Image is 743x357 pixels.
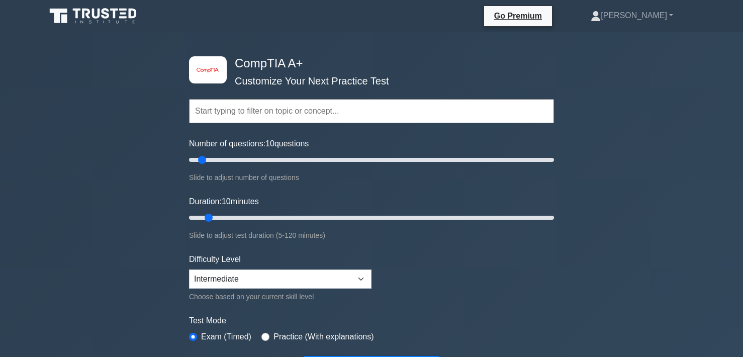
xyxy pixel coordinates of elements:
[189,291,371,303] div: Choose based on your current skill level
[488,10,548,22] a: Go Premium
[189,315,554,327] label: Test Mode
[189,171,554,184] div: Slide to adjust number of questions
[265,139,274,148] span: 10
[201,331,251,343] label: Exam (Timed)
[273,331,374,343] label: Practice (With explanations)
[189,196,259,208] label: Duration: minutes
[189,138,309,150] label: Number of questions: questions
[189,253,241,265] label: Difficulty Level
[189,99,554,123] input: Start typing to filter on topic or concept...
[189,229,554,241] div: Slide to adjust test duration (5-120 minutes)
[231,56,505,71] h4: CompTIA A+
[222,197,231,206] span: 10
[567,6,697,26] a: [PERSON_NAME]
